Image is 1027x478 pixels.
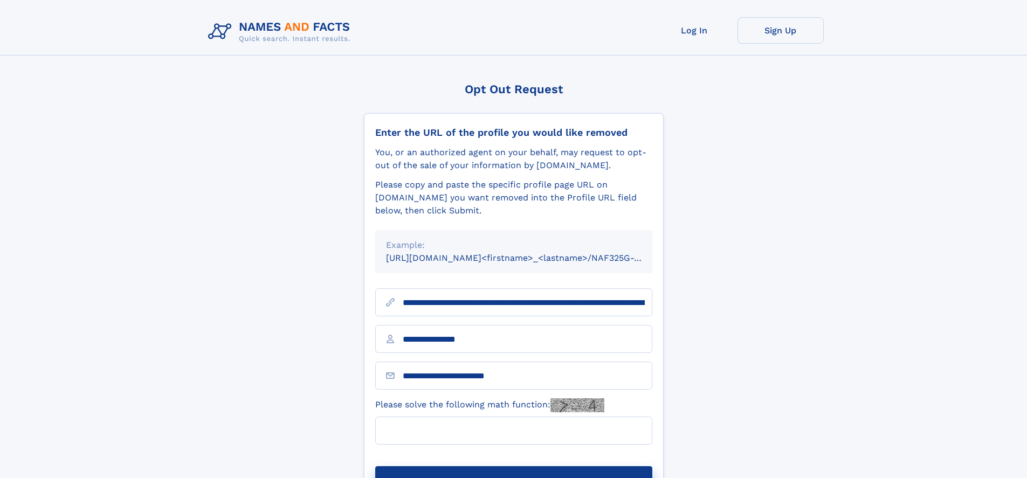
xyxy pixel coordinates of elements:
a: Log In [651,17,737,44]
div: Example: [386,239,642,252]
div: You, or an authorized agent on your behalf, may request to opt-out of the sale of your informatio... [375,146,652,172]
small: [URL][DOMAIN_NAME]<firstname>_<lastname>/NAF325G-xxxxxxxx [386,253,673,263]
div: Opt Out Request [364,82,664,96]
img: Logo Names and Facts [204,17,359,46]
div: Enter the URL of the profile you would like removed [375,127,652,138]
label: Please solve the following math function: [375,398,604,412]
a: Sign Up [737,17,824,44]
div: Please copy and paste the specific profile page URL on [DOMAIN_NAME] you want removed into the Pr... [375,178,652,217]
